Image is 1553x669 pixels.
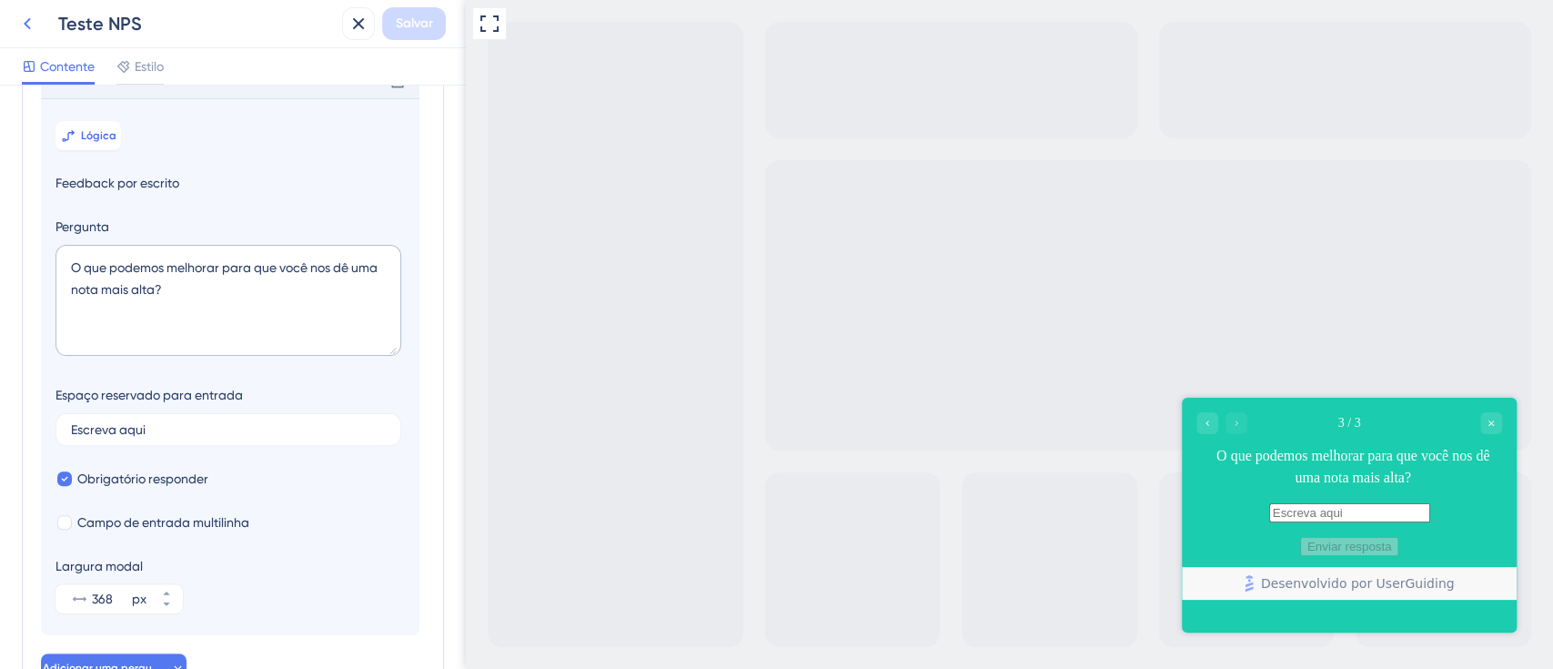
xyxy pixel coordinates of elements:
[77,515,249,530] font: Campo de entrada multilinha
[58,13,142,35] font: Teste NPS
[382,7,446,40] button: Salvar
[150,599,183,613] button: px
[71,423,386,436] input: Digite um espaço reservado
[716,398,1051,633] iframe: Pesquisa de orientação ao usuário
[55,245,401,356] textarea: O que podemos melhorar para que você nos dê uma nota mais alta?
[132,592,146,606] font: px
[150,584,183,599] button: px
[55,121,121,150] button: Lógica
[40,59,95,74] font: Contente
[135,59,164,74] font: Estilo
[55,219,109,234] font: Pergunta
[81,129,116,142] font: Lógica
[55,388,243,402] font: Espaço reservado para entrada
[92,588,128,610] input: px
[55,559,143,573] font: Largura modal
[55,176,179,190] font: Feedback por escrito
[396,15,433,31] font: Salvar
[77,471,208,486] font: Obrigatório responder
